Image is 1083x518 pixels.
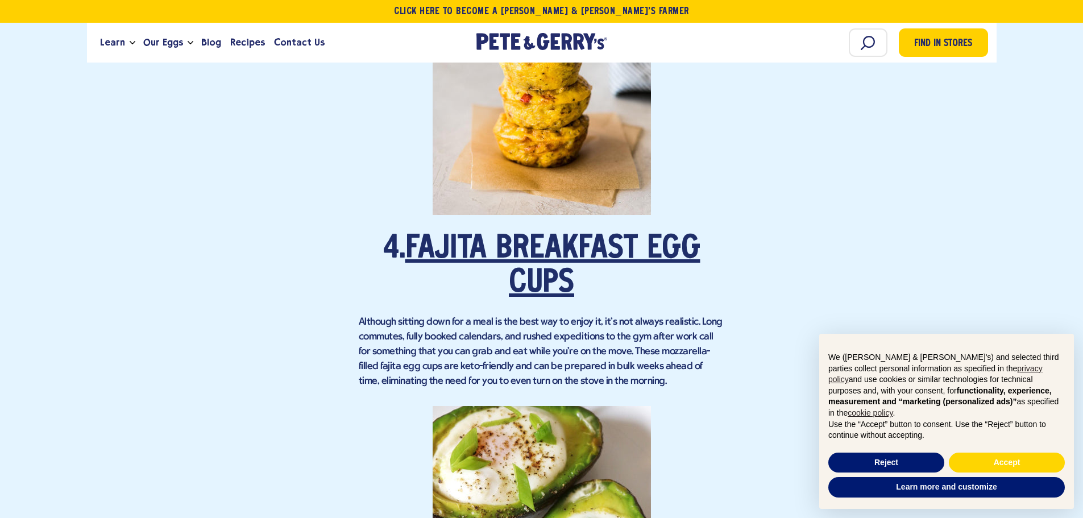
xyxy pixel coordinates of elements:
[828,453,944,473] button: Reject
[188,41,193,45] button: Open the dropdown menu for Our Eggs
[226,27,269,58] a: Recipes
[274,35,325,49] span: Contact Us
[230,35,265,49] span: Recipes
[849,28,887,57] input: Search
[914,36,972,52] span: Find in Stores
[810,325,1083,518] div: Notice
[269,27,329,58] a: Contact Us
[359,315,725,389] p: Although sitting down for a meal is the best way to enjoy it, it's not always realistic. Long com...
[96,27,130,58] a: Learn
[100,35,125,49] span: Learn
[405,234,700,300] a: Fajita Breakfast Egg Cups
[197,27,226,58] a: Blog
[828,477,1065,498] button: Learn more and customize
[359,232,725,300] h2: 4.
[130,41,135,45] button: Open the dropdown menu for Learn
[828,419,1065,441] p: Use the “Accept” button to consent. Use the “Reject” button to continue without accepting.
[139,27,188,58] a: Our Eggs
[828,352,1065,419] p: We ([PERSON_NAME] & [PERSON_NAME]'s) and selected third parties collect personal information as s...
[949,453,1065,473] button: Accept
[848,408,893,417] a: cookie policy
[143,35,183,49] span: Our Eggs
[899,28,988,57] a: Find in Stores
[201,35,221,49] span: Blog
